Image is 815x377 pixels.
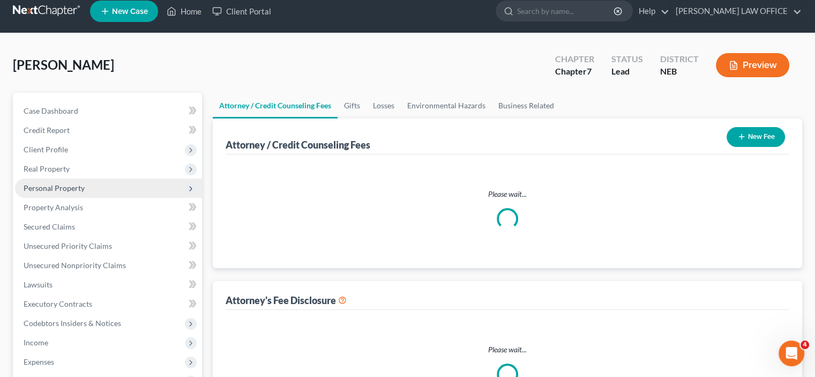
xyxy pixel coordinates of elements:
span: Executory Contracts [24,299,92,308]
a: Executory Contracts [15,294,202,314]
span: Property Analysis [24,203,83,212]
a: Gifts [338,93,367,119]
span: Secured Claims [24,222,75,231]
a: Unsecured Nonpriority Claims [15,256,202,275]
span: Lawsuits [24,280,53,289]
a: Help [633,2,669,21]
span: Unsecured Priority Claims [24,241,112,250]
a: Attorney / Credit Counseling Fees [213,93,338,119]
div: Attorney / Credit Counseling Fees [226,138,370,151]
a: Secured Claims [15,217,202,236]
span: Credit Report [24,125,70,135]
span: New Case [112,8,148,16]
a: Credit Report [15,121,202,140]
span: Case Dashboard [24,106,78,115]
button: New Fee [727,127,785,147]
span: 4 [801,341,809,349]
iframe: Intercom live chat [779,341,804,366]
div: Lead [611,65,643,78]
button: Preview [716,53,789,77]
a: Property Analysis [15,198,202,217]
p: Please wait... [234,344,781,355]
a: Losses [367,93,401,119]
div: NEB [660,65,699,78]
input: Search by name... [517,1,615,21]
a: Home [161,2,207,21]
span: [PERSON_NAME] [13,57,114,72]
div: Attorney's Fee Disclosure [226,294,347,307]
span: Real Property [24,164,70,173]
div: District [660,53,699,65]
span: Codebtors Insiders & Notices [24,319,121,328]
div: Status [611,53,643,65]
a: Client Portal [207,2,276,21]
a: Environmental Hazards [401,93,492,119]
span: Unsecured Nonpriority Claims [24,261,126,270]
a: Business Related [492,93,560,119]
span: Client Profile [24,145,68,154]
div: Chapter [555,53,594,65]
div: Chapter [555,65,594,78]
a: [PERSON_NAME] LAW OFFICE [670,2,802,21]
p: Please wait... [234,189,781,199]
span: Income [24,338,48,347]
a: Lawsuits [15,275,202,294]
span: 7 [587,66,592,76]
span: Personal Property [24,183,85,193]
a: Unsecured Priority Claims [15,236,202,256]
span: Expenses [24,357,54,366]
a: Case Dashboard [15,101,202,121]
